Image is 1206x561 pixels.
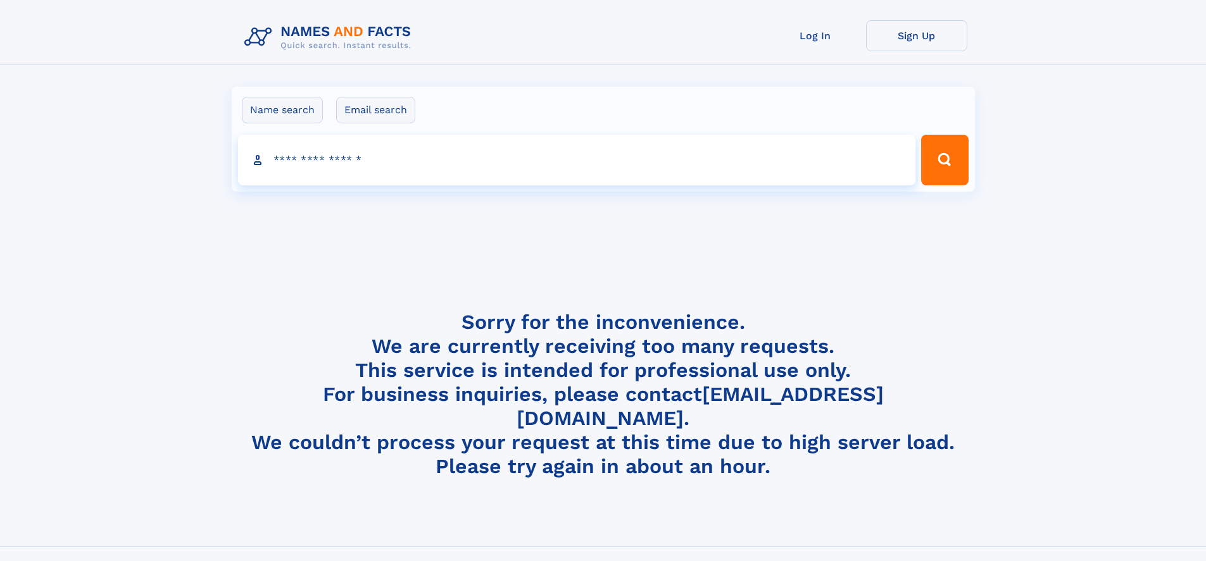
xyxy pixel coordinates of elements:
[238,135,916,185] input: search input
[517,382,884,430] a: [EMAIL_ADDRESS][DOMAIN_NAME]
[866,20,967,51] a: Sign Up
[921,135,968,185] button: Search Button
[765,20,866,51] a: Log In
[239,310,967,479] h4: Sorry for the inconvenience. We are currently receiving too many requests. This service is intend...
[336,97,415,123] label: Email search
[242,97,323,123] label: Name search
[239,20,422,54] img: Logo Names and Facts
